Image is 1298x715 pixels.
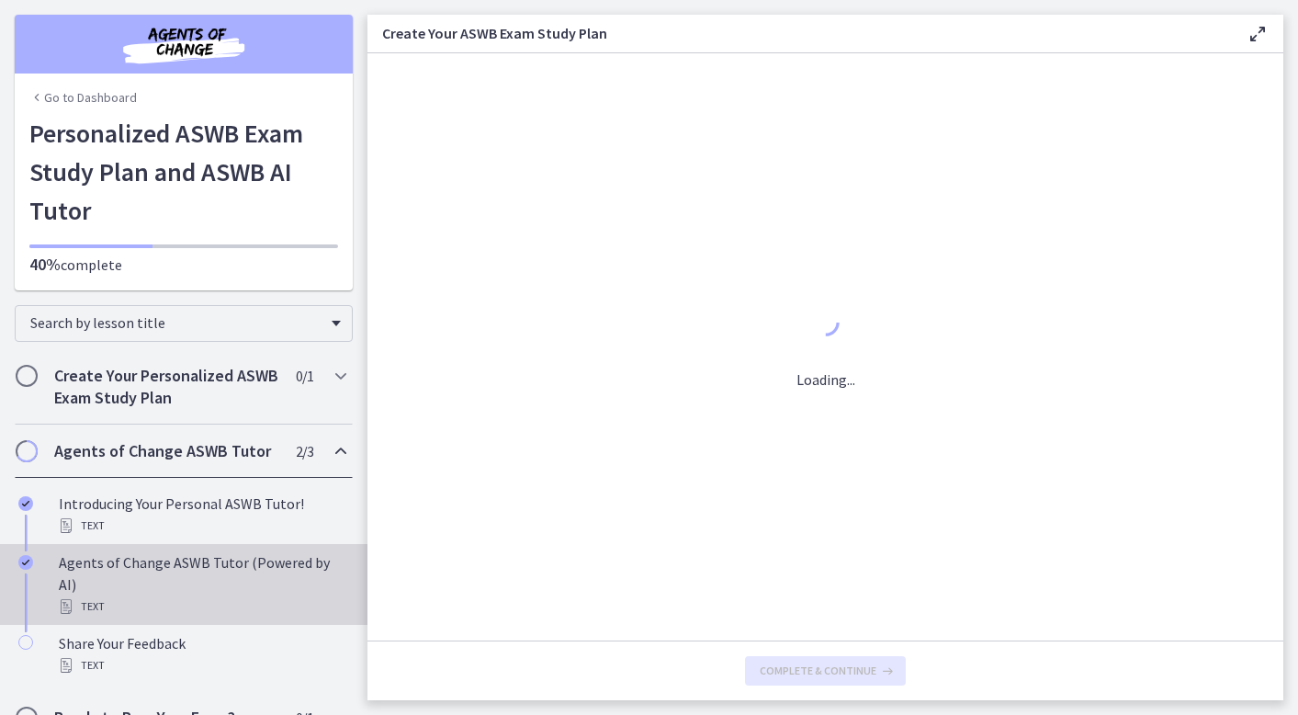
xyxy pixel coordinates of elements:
div: Search by lesson title [15,305,353,342]
h1: Personalized ASWB Exam Study Plan and ASWB AI Tutor [29,114,338,230]
i: Completed [18,496,33,511]
p: Loading... [796,369,855,391]
div: Introducing Your Personal ASWB Tutor! [59,493,345,537]
div: Text [59,596,345,618]
h2: Create Your Personalized ASWB Exam Study Plan [54,365,278,409]
h2: Agents of Change ASWB Tutor [54,440,278,462]
span: 40% [29,254,61,275]
h3: Create Your ASWB Exam Study Plan [382,22,1217,44]
span: Search by lesson title [30,313,322,332]
img: Agents of Change [73,22,294,66]
div: Share Your Feedback [59,632,345,676]
div: 1 [796,304,855,346]
button: Complete & continue [745,656,906,686]
div: Text [59,515,345,537]
span: Complete & continue [760,664,876,678]
div: Text [59,654,345,676]
span: 2 / 3 [296,440,313,462]
span: 0 / 1 [296,365,313,387]
p: complete [29,254,338,276]
i: Completed [18,555,33,570]
div: Agents of Change ASWB Tutor (Powered by AI) [59,551,345,618]
a: Go to Dashboard [29,88,137,107]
